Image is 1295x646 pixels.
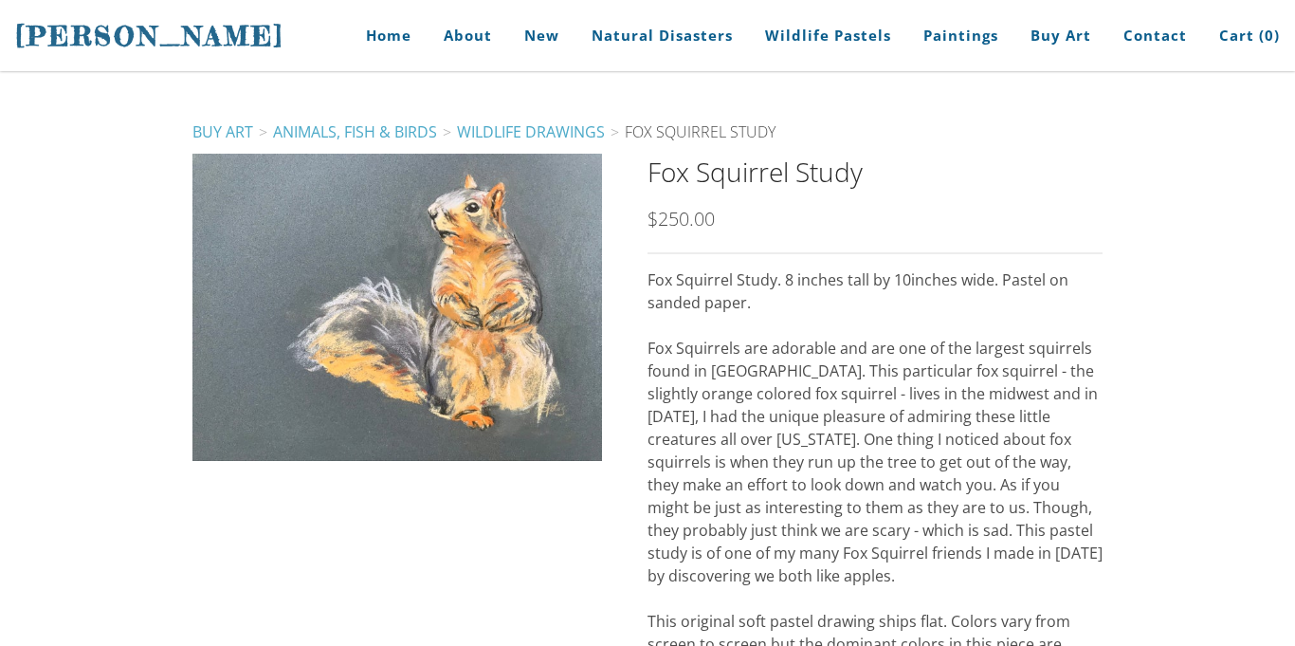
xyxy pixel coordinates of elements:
a: Animals, Fish & Birds [273,121,437,142]
span: $250.00 [647,206,715,231]
span: > [253,121,273,142]
p: Fox Squirrels are adorable and are one of the largest squirrels found in [GEOGRAPHIC_DATA]. This ... [647,337,1103,587]
a: Wildlife Drawings [457,121,605,142]
span: > [437,121,457,142]
a: [PERSON_NAME] [15,18,284,54]
span: Fox Squirrel Study [625,121,775,142]
a: Buy Art [192,121,253,142]
span: > [605,121,625,142]
h2: Fox Squirrel Study [647,154,1103,190]
p: Fox Squirrel Study. 8 inches tall by 10inches wide. Pastel on sanded paper. [647,268,1103,314]
span: 0 [1265,26,1274,45]
span: [PERSON_NAME] [15,20,284,52]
